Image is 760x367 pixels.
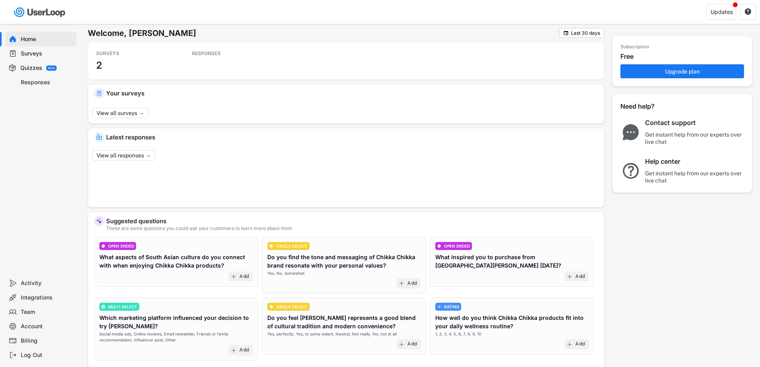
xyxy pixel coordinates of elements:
img: ChatMajor.svg [620,124,641,140]
div: Add [407,341,417,347]
div: OPEN ENDED [108,244,134,248]
div: Suggested questions [106,218,598,224]
img: CircleTickMinorWhite.svg [269,244,273,248]
div: Last 30 days [571,31,600,36]
text:  [745,8,751,15]
div: Home [21,36,73,43]
h3: 2 [96,59,102,71]
div: How well do you think Chikka Chikka products fit into your daily wellness routine? [435,313,589,330]
div: Do you find the tone and messaging of Chikka Chikka brand resonate with your personal values? [267,253,421,270]
div: Your surveys [106,90,598,96]
div: These are some questions you could ask your customers to learn more about them [106,226,598,231]
button: Upgrade plan [620,64,744,78]
div: Updates [711,9,733,15]
div: Team [21,308,73,316]
h6: Welcome, [PERSON_NAME] [88,28,559,38]
img: CircleTickMinorWhite.svg [269,305,273,309]
img: ListMajor.svg [101,305,105,309]
img: QuestionMarkInverseMajor.svg [620,163,641,179]
text:  [564,30,569,36]
div: Account [21,323,73,330]
img: ConversationMinor.svg [437,244,441,248]
div: Do you feel [PERSON_NAME] represents a good blend of cultural tradition and modern convenience? [267,313,421,330]
div: RESPONSES [192,50,264,57]
img: ConversationMinor.svg [101,244,105,248]
div: Need help? [620,102,676,111]
div: Get instant help from our experts over live chat [645,131,745,145]
div: SURVEYS [96,50,168,57]
div: Add [407,280,417,287]
div: Which marketing platform influenced your decision to try [PERSON_NAME]? [99,313,253,330]
div: Activity [21,280,73,287]
div: RATING [444,305,459,309]
img: IncomingMajor.svg [96,134,102,140]
div: Get instant help from our experts over live chat [645,170,745,184]
div: Latest responses [106,134,598,140]
div: Add [575,274,585,280]
img: MagicMajor%20%28Purple%29.svg [96,218,102,224]
div: Help center [645,157,745,166]
div: BETA [48,67,55,69]
div: What inspired you to purchase from [GEOGRAPHIC_DATA][PERSON_NAME] [DATE]? [435,253,589,270]
div: Billing [21,337,73,345]
button:  [563,30,569,36]
div: OPEN ENDED [444,244,470,248]
button:  [744,8,752,16]
div: Subscription [620,44,649,50]
div: Responses [21,79,73,86]
button: View all surveys → [92,108,148,118]
div: Quizzes [20,64,42,72]
div: MULTI SELECT [108,305,137,309]
div: Yes, No, Somewhat [267,270,304,276]
div: Add [575,341,585,347]
div: Free [620,52,748,61]
img: AdjustIcon.svg [437,305,441,309]
button: View all responses → [92,150,155,161]
div: Social media ads, Online reviews, Email newsletter, Friends or family recommendation, Influencer ... [99,331,253,343]
div: Add [239,347,249,353]
div: SINGLE SELECT [276,305,308,309]
div: Yes, perfectly, Yes, to some extent, Neutral, Not really, No, not at all [267,331,397,337]
div: Integrations [21,294,73,302]
div: Add [239,274,249,280]
img: userloop-logo-01.svg [12,4,68,20]
div: Contact support [645,119,745,127]
div: Log Out [21,351,73,359]
div: What aspects of South Asian culture do you connect with when enjoying Chikka Chikka products? [99,253,253,270]
div: Surveys [21,50,73,58]
div: 1, 2, 3, 4, 5, 6, 7, 8, 9, 10 [435,331,481,337]
div: SINGLE SELECT [276,244,308,248]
